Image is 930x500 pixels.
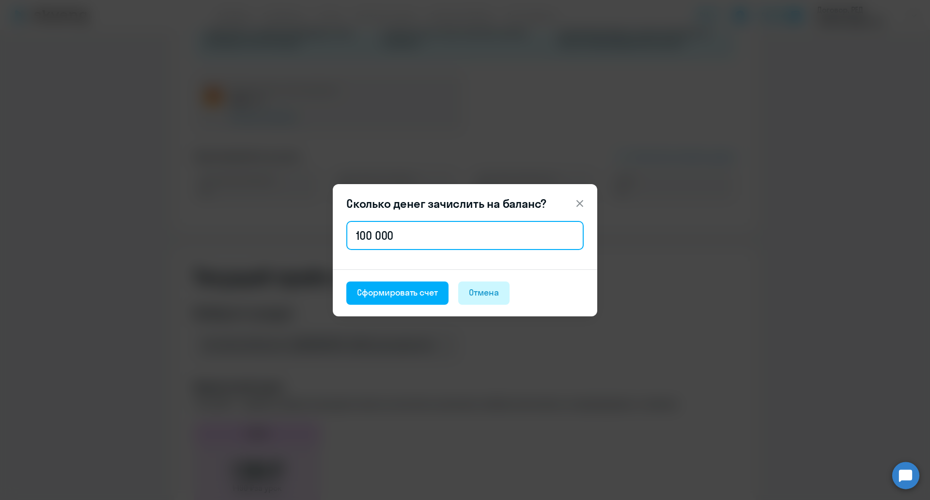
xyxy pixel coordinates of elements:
input: 1 000 000 000 ₽ [346,221,584,250]
button: Сформировать счет [346,281,449,305]
div: Отмена [469,286,499,299]
button: Отмена [458,281,510,305]
header: Сколько денег зачислить на баланс? [333,196,597,211]
div: Сформировать счет [357,286,438,299]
